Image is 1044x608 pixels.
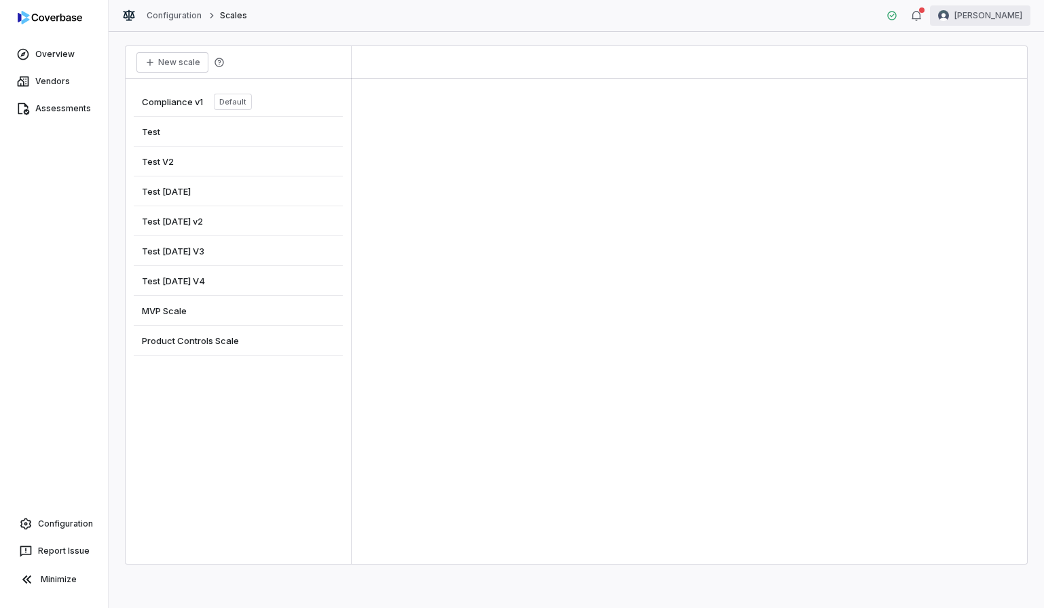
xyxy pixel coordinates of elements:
span: Test V2 [142,155,174,168]
span: Test [DATE] V3 [142,245,204,257]
span: Test [DATE] V4 [142,275,205,287]
span: [PERSON_NAME] [954,10,1022,21]
span: Default [214,94,252,110]
span: Scales [220,10,247,21]
span: Test [DATE] v2 [142,215,203,227]
a: Product Controls Scale [134,326,343,356]
a: Assessments [3,96,105,121]
a: Overview [3,42,105,66]
a: Test V2 [134,147,343,176]
span: Test [DATE] [142,185,191,197]
a: Configuration [5,512,102,536]
button: New scale [136,52,208,73]
a: Configuration [147,10,202,21]
a: MVP Scale [134,296,343,326]
a: Test [DATE] V4 [134,266,343,296]
a: Test [DATE] v2 [134,206,343,236]
span: Product Controls Scale [142,335,239,347]
a: Vendors [3,69,105,94]
button: Minimize [5,566,102,593]
button: Report Issue [5,539,102,563]
span: Test [142,126,160,138]
img: Tomo Majima avatar [938,10,949,21]
span: MVP Scale [142,305,187,317]
a: Test [DATE] [134,176,343,206]
a: Test [DATE] V3 [134,236,343,266]
img: logo-D7KZi-bG.svg [18,11,82,24]
span: Compliance v1 [142,96,203,108]
a: Test [134,117,343,147]
button: Tomo Majima avatar[PERSON_NAME] [930,5,1030,26]
a: Compliance v1Default [134,87,343,117]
